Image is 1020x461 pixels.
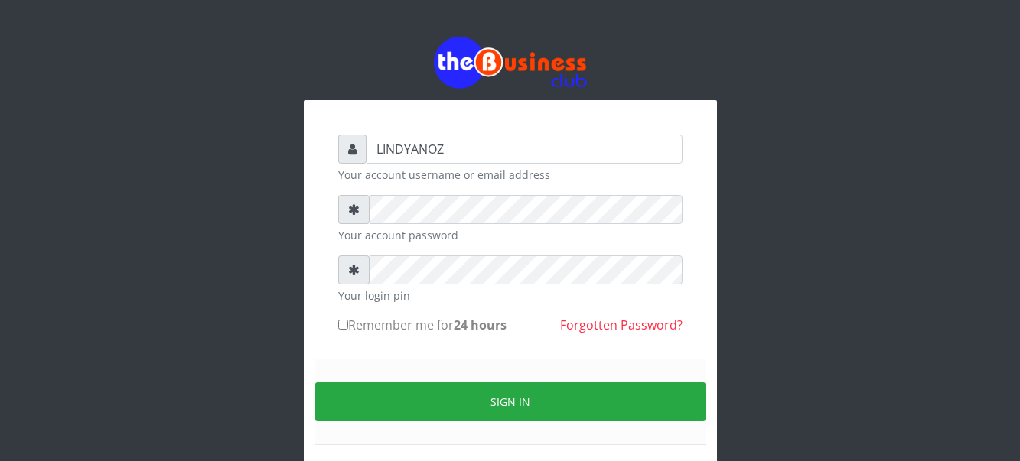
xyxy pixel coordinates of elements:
[338,167,683,183] small: Your account username or email address
[338,316,507,334] label: Remember me for
[454,317,507,333] b: 24 hours
[367,135,683,164] input: Username or email address
[560,317,683,333] a: Forgotten Password?
[338,227,683,243] small: Your account password
[338,287,683,304] small: Your login pin
[338,320,348,330] input: Remember me for24 hours
[315,382,706,421] button: Sign in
